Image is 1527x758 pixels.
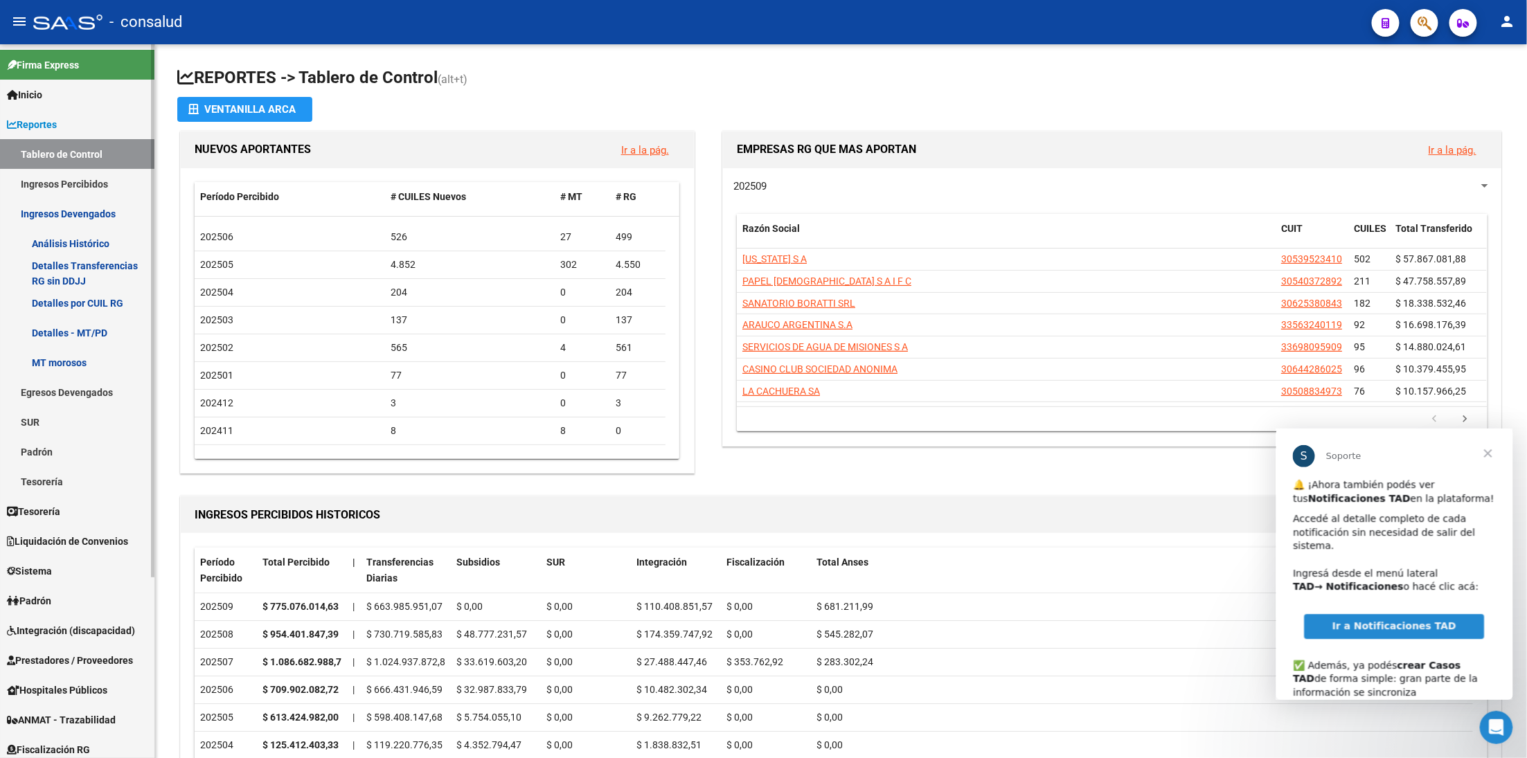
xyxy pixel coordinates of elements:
[188,97,301,122] div: Ventanilla ARCA
[7,712,116,728] span: ANMAT - Trazabilidad
[451,548,541,593] datatable-header-cell: Subsidios
[456,557,500,568] span: Subsidios
[200,737,251,753] div: 202504
[262,557,330,568] span: Total Percibido
[541,548,631,593] datatable-header-cell: SUR
[385,182,555,212] datatable-header-cell: # CUILES Nuevos
[726,739,753,750] span: $ 0,00
[737,214,1276,260] datatable-header-cell: Razón Social
[1276,428,1513,700] iframe: Intercom live chat mensaje
[391,285,549,300] div: 204
[262,629,339,640] strong: $ 954.401.847,39
[391,395,549,411] div: 3
[7,593,51,608] span: Padrón
[726,629,753,640] span: $ 0,00
[456,629,527,640] span: $ 48.777.231,57
[816,557,868,568] span: Total Anses
[366,712,443,723] span: $ 598.408.147,68
[816,712,843,723] span: $ 0,00
[726,557,785,568] span: Fiscalización
[366,629,443,640] span: $ 730.719.585,83
[352,629,355,640] span: |
[456,656,527,667] span: $ 33.619.603,20
[636,712,702,723] span: $ 9.262.779,22
[636,629,713,640] span: $ 174.359.747,92
[560,312,605,328] div: 0
[200,710,251,725] div: 202505
[621,144,669,156] a: Ir a la pág.
[200,557,242,584] span: Período Percibido
[1281,276,1342,287] span: 30540372892
[352,739,355,750] span: |
[262,739,339,750] strong: $ 125.412.403,33
[195,548,257,593] datatable-header-cell: Período Percibido
[109,7,182,37] span: - consalud
[1354,319,1365,330] span: 92
[391,257,549,273] div: 4.852
[1390,214,1487,260] datatable-header-cell: Total Transferido
[7,563,52,579] span: Sistema
[616,191,636,202] span: # RG
[1281,386,1342,397] span: 30508834973
[616,423,660,439] div: 0
[1395,341,1466,352] span: $ 14.880.024,61
[816,684,843,695] span: $ 0,00
[742,386,820,397] span: LA CACHUERA SA
[200,626,251,642] div: 202508
[7,504,60,519] span: Tesorería
[438,73,467,86] span: (alt+t)
[361,548,451,593] datatable-header-cell: Transferencias Diarias
[456,739,521,750] span: $ 4.352.794,47
[816,739,843,750] span: $ 0,00
[200,425,233,436] span: 202411
[262,656,347,667] strong: $ 1.086.682.988,70
[352,712,355,723] span: |
[391,423,549,439] div: 8
[546,601,573,612] span: $ 0,00
[200,599,251,615] div: 202509
[347,548,361,593] datatable-header-cell: |
[560,395,605,411] div: 0
[1354,298,1370,309] span: 182
[366,656,451,667] span: $ 1.024.937.872,88
[456,601,483,612] span: $ 0,00
[1354,386,1365,397] span: 76
[1429,144,1476,156] a: Ir a la pág.
[366,601,443,612] span: $ 663.985.951,07
[200,370,233,381] span: 202501
[1281,223,1303,234] span: CUIT
[456,712,521,723] span: $ 5.754.055,10
[1395,276,1466,287] span: $ 47.758.557,89
[546,557,565,568] span: SUR
[391,191,466,202] span: # CUILES Nuevos
[636,684,707,695] span: $ 10.482.302,34
[1395,363,1466,375] span: $ 10.379.455,95
[560,340,605,356] div: 4
[352,656,355,667] span: |
[262,712,339,723] strong: $ 613.424.982,00
[546,684,573,695] span: $ 0,00
[7,534,128,549] span: Liquidación de Convenios
[7,742,90,757] span: Fiscalización RG
[742,253,807,264] span: [US_STATE] S A
[11,13,28,30] mat-icon: menu
[726,656,783,667] span: $ 353.762,92
[560,191,582,202] span: # MT
[7,653,133,668] span: Prestadores / Proveedores
[546,739,573,750] span: $ 0,00
[816,601,873,612] span: $ 681.211,99
[721,548,811,593] datatable-header-cell: Fiscalización
[200,314,233,325] span: 202503
[742,363,898,375] span: CASINO CLUB SOCIEDAD ANONIMA
[742,298,855,309] span: SANATORIO BORATTI SRL
[1354,363,1365,375] span: 96
[616,285,660,300] div: 204
[200,287,233,298] span: 202504
[1395,386,1466,397] span: $ 10.157.966,25
[1452,412,1479,427] a: go to next page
